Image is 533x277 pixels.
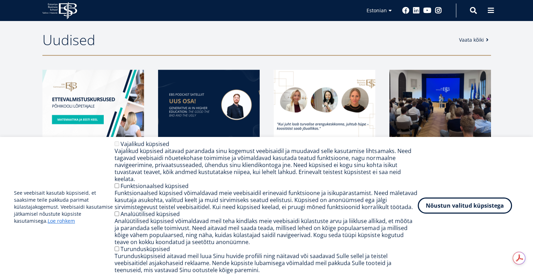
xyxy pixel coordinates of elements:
div: Turundusküpsiseid aitavad meil luua Sinu huvide profiili ning näitavad või saadavad Sulle sellel ... [115,252,418,273]
label: Funktsionaalsed küpsised [121,182,189,190]
a: Loe rohkem [48,217,75,224]
img: a [389,70,491,140]
div: Vajalikud küpsised aitavad parandada sinu kogemust veebisaidil ja muudavad selle kasutamise lihts... [115,147,418,182]
label: Turundusküpsised [121,245,170,253]
a: Linkedin [413,7,420,14]
label: Vajalikud küpsised [121,140,169,148]
h2: Uudised [42,31,452,49]
div: Funktsionaalsed küpsised võimaldavad meie veebisaidil erinevaid funktsioone ja isikupärastamist. ... [115,189,418,210]
div: Analüütilised küpsised võimaldavad meil teha kindlaks meie veebisaidi külastuste arvu ja liikluse... [115,217,418,245]
a: Instagram [435,7,442,14]
button: Nõustun valitud küpsistega [418,198,512,214]
p: See veebisait kasutab küpsiseid, et saaksime teile pakkuda parimat külastajakogemust. Veebisaidi ... [14,189,115,224]
img: Kaidi Neeme, Liis Paemurru, Kristiina Esop [274,70,375,140]
label: Analüütilised küpsised [121,210,180,218]
a: Facebook [402,7,409,14]
a: Vaata kõiki [459,36,491,43]
img: satelliit 49 [158,70,260,140]
a: Youtube [423,7,431,14]
img: EBS Gümnaasiumi ettevalmistuskursused [42,70,144,140]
